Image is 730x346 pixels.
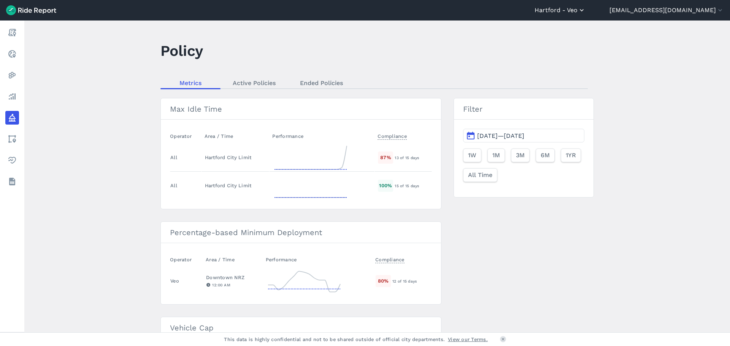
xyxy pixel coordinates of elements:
h3: Max Idle Time [161,98,441,120]
a: Datasets [5,175,19,188]
span: [DATE]—[DATE] [477,132,524,139]
div: Downtown NRZ [206,274,259,281]
h1: Policy [160,40,203,61]
a: Areas [5,132,19,146]
div: All [170,154,177,161]
th: Area / Time [202,129,270,144]
th: Area / Time [203,252,263,267]
a: View our Terms. [448,336,488,343]
div: 100 % [378,180,393,191]
th: Operator [170,129,202,144]
div: Veo [170,277,179,284]
span: Compliance [378,131,407,140]
a: Health [5,153,19,167]
button: 1YR [561,149,581,162]
span: 6M [541,151,550,160]
button: All Time [463,168,497,182]
button: [DATE]—[DATE] [463,129,584,142]
button: 3M [511,149,530,162]
div: 80 % [376,275,391,287]
a: Ended Policies [288,77,355,88]
a: Analyze [5,90,19,103]
h3: Percentage-based Minimum Deployment [161,222,441,243]
div: 87 % [378,152,393,163]
div: 12:00 AM [206,281,259,288]
span: 1M [492,151,500,160]
span: 1W [468,151,476,160]
a: Heatmaps [5,68,19,82]
button: 6M [536,149,555,162]
button: [EMAIL_ADDRESS][DOMAIN_NAME] [609,6,724,15]
a: Realtime [5,47,19,61]
img: Ride Report [6,5,56,15]
th: Operator [170,252,203,267]
div: All [170,182,177,189]
th: Performance [269,129,375,144]
button: 1W [463,149,481,162]
span: All Time [468,171,492,180]
span: Compliance [375,254,405,263]
div: Hartford City Limit [205,154,266,161]
span: 3M [516,151,525,160]
div: 13 of 15 days [395,154,431,161]
button: Hartford - Veo [535,6,586,15]
a: Active Policies [221,77,288,88]
th: Performance [263,252,373,267]
span: 1YR [566,151,576,160]
h3: Vehicle Cap [161,317,441,338]
div: 15 of 15 days [395,182,431,189]
h3: Filter [454,98,594,120]
div: Hartford City Limit [205,182,266,189]
div: 12 of 15 days [392,278,432,284]
a: Report [5,26,19,39]
a: Policy [5,111,19,125]
button: 1M [487,149,505,162]
a: Metrics [160,77,221,88]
